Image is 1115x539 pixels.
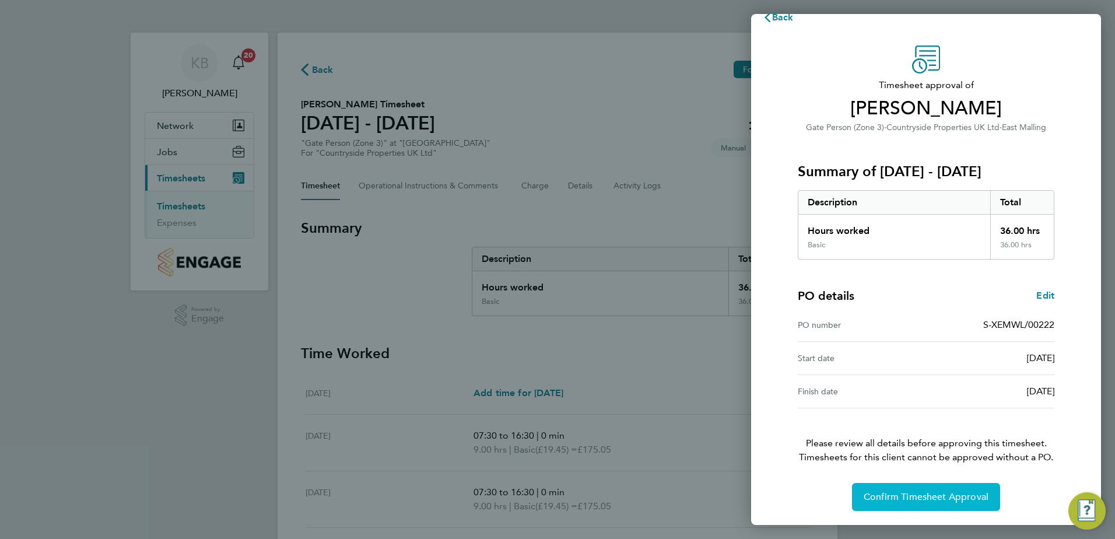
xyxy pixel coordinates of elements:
[751,6,805,29] button: Back
[1000,123,1002,132] span: ·
[864,491,988,503] span: Confirm Timesheet Approval
[784,450,1068,464] span: Timesheets for this client cannot be approved without a PO.
[884,123,886,132] span: ·
[806,123,884,132] span: Gate Person (Zone 3)
[1068,492,1106,530] button: Engage Resource Center
[1036,290,1054,301] span: Edit
[772,12,794,23] span: Back
[990,215,1054,240] div: 36.00 hrs
[1036,289,1054,303] a: Edit
[798,384,926,398] div: Finish date
[798,351,926,365] div: Start date
[926,384,1054,398] div: [DATE]
[798,191,990,214] div: Description
[990,191,1054,214] div: Total
[990,240,1054,259] div: 36.00 hrs
[798,97,1054,120] span: [PERSON_NAME]
[798,190,1054,260] div: Summary of 25 - 31 Aug 2025
[798,162,1054,181] h3: Summary of [DATE] - [DATE]
[798,78,1054,92] span: Timesheet approval of
[784,408,1068,464] p: Please review all details before approving this timesheet.
[852,483,1000,511] button: Confirm Timesheet Approval
[886,123,1000,132] span: Countryside Properties UK Ltd
[798,288,854,304] h4: PO details
[808,240,825,250] div: Basic
[926,351,1054,365] div: [DATE]
[983,319,1054,330] span: S-XEMWL/00222
[798,215,990,240] div: Hours worked
[798,318,926,332] div: PO number
[1002,123,1046,132] span: East Malling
